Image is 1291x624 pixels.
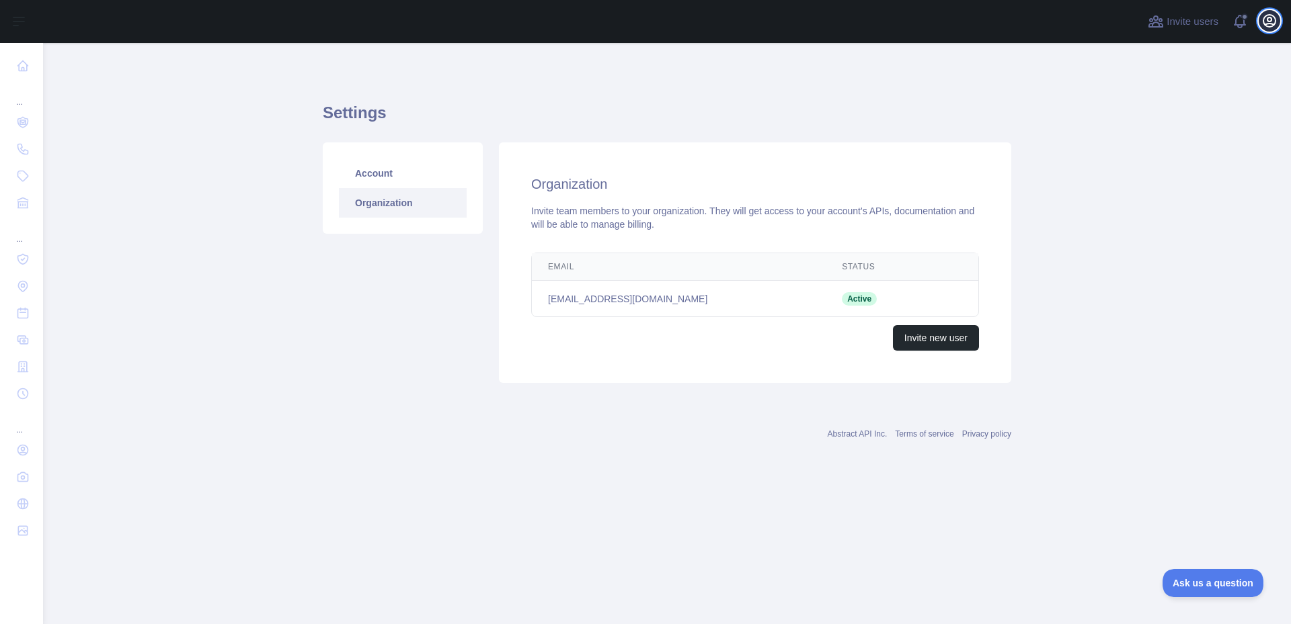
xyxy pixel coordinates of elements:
[1145,11,1221,32] button: Invite users
[842,292,877,306] span: Active
[531,204,979,231] div: Invite team members to your organization. They will get access to your account's APIs, documentat...
[11,81,32,107] div: ...
[826,253,929,281] th: Status
[323,102,1011,134] h1: Settings
[531,175,979,193] h2: Organization
[11,408,32,435] div: ...
[895,429,953,439] a: Terms of service
[11,218,32,244] div: ...
[532,281,826,317] td: [EMAIL_ADDRESS][DOMAIN_NAME]
[1163,569,1264,597] iframe: Toggle Customer Support
[339,188,467,218] a: Organization
[962,429,1011,439] a: Privacy policy
[1167,14,1218,30] span: Invite users
[532,253,826,281] th: Email
[828,429,888,439] a: Abstract API Inc.
[339,159,467,188] a: Account
[893,325,979,351] button: Invite new user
